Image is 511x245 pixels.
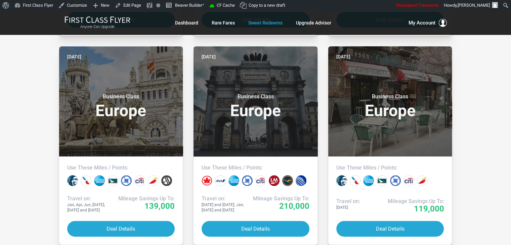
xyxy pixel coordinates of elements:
span: • [202,1,204,8]
button: Deal Details [67,221,175,237]
div: American miles [81,175,91,186]
h4: Use These Miles / Points: [202,164,309,171]
div: LifeMiles [269,175,280,186]
div: Citi points [134,175,145,186]
small: Business Class [79,93,163,100]
span: My Account [409,19,435,27]
button: My Account [409,19,447,27]
div: Amex points [94,175,105,186]
div: Chase points [390,175,401,186]
div: Iberia miles [148,175,159,186]
a: Upgrade Advisor [296,17,331,29]
h3: Europe [336,93,444,119]
div: Alaska miles [336,175,347,186]
h4: Use These Miles / Points: [67,164,175,171]
h4: Use These Miles / Points: [336,164,444,171]
time: [DATE] [336,53,350,60]
div: Alaska miles [67,175,78,186]
h3: Europe [67,93,175,119]
div: Cathay Pacific miles [108,175,118,186]
small: Anyone Can Upgrade [65,24,130,29]
a: First Class FlyerAnyone Can Upgrade [65,16,130,30]
div: Chase points [121,175,132,186]
span: Unsuspend Transients [396,3,439,8]
a: [DATE]Business ClassEuropeUse These Miles / Points:Travel on:Jan, Apr, Jun, [DATE], [DATE] and [D... [59,46,183,245]
span: [PERSON_NAME] [458,3,490,8]
button: Deal Details [202,221,309,237]
div: Amex points [363,175,374,186]
a: Dashboard [175,17,198,29]
div: Citi points [255,175,266,186]
button: Deal Details [336,221,444,237]
a: [DATE]Business ClassEuropeUse These Miles / Points:Travel on:[DATE]Mileage Savings Up To:119,000D... [328,46,452,245]
div: Citi points [403,175,414,186]
div: American miles [350,175,360,186]
div: Lufthansa miles [282,175,293,186]
img: First Class Flyer [65,16,130,23]
div: Chase points [242,175,253,186]
div: All Nippon miles [215,175,226,186]
div: Cathay Pacific miles [377,175,387,186]
div: United miles [296,175,306,186]
div: Amex points [228,175,239,186]
div: Marriott points [161,175,172,186]
time: [DATE] [202,53,216,60]
div: Iberia miles [417,175,428,186]
small: Business Class [213,93,297,100]
time: [DATE] [67,53,81,60]
h3: Europe [202,93,309,119]
a: Rare Fares [212,17,235,29]
div: Air Canada miles [202,175,212,186]
a: [DATE]Business ClassEuropeUse These Miles / Points:Travel on:[DATE] and [DATE]; Jan, [DATE] and [... [194,46,317,245]
small: Business Class [348,93,432,100]
a: Sweet Redeems [248,17,283,29]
